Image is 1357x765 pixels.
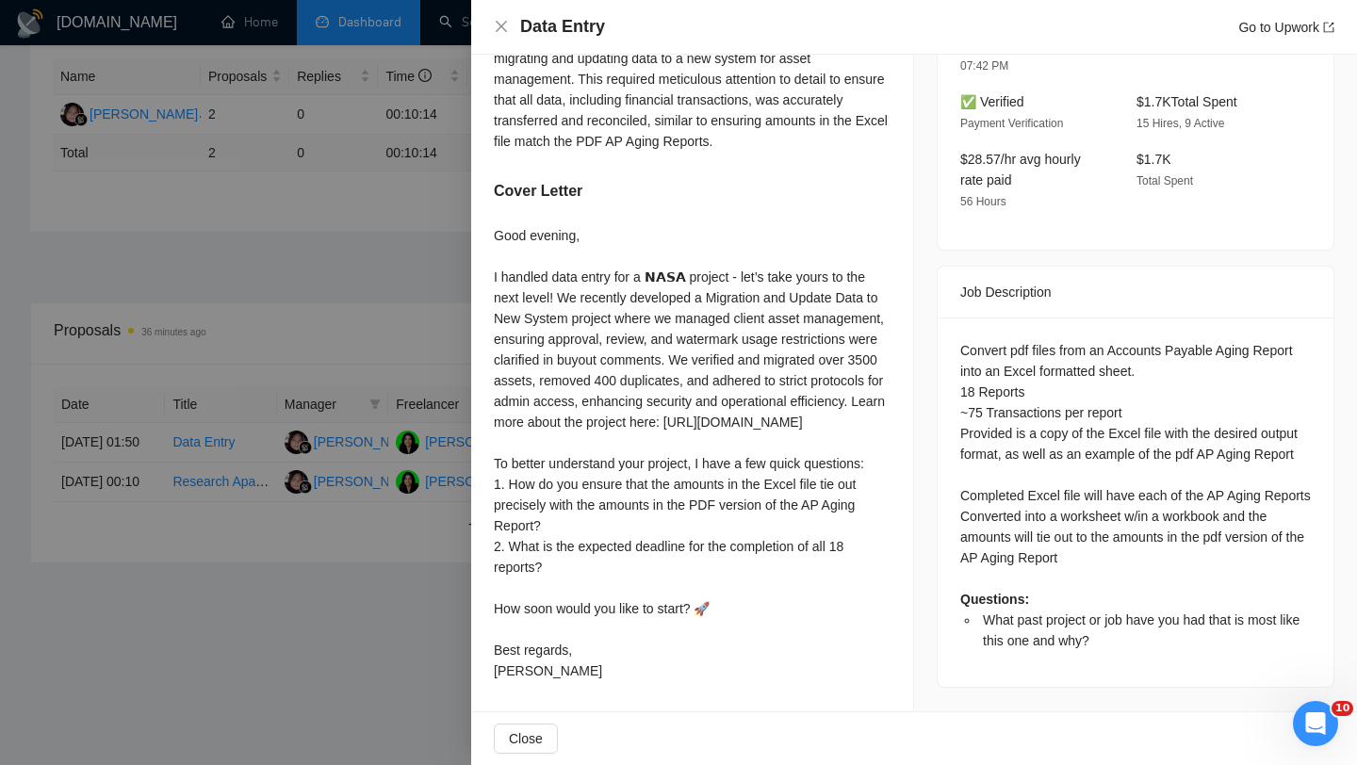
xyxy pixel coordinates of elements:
span: close [494,19,509,34]
div: One of the past projects that closely resembles this one involved migrating and updating data to ... [494,27,891,152]
span: Payment Verification [960,117,1063,130]
span: ✅ Verified [960,94,1024,109]
span: Total Spent [1136,174,1193,187]
h5: Cover Letter [494,180,582,203]
button: Close [494,19,509,35]
h4: Data Entry [520,15,605,39]
span: Close [509,728,543,749]
iframe: Intercom live chat [1293,701,1338,746]
span: 15 Hires, 9 Active [1136,117,1224,130]
span: What past project or job have you had that is most like this one and why? [983,612,1300,648]
strong: Questions: [960,592,1029,607]
span: $1.7K Total Spent [1136,94,1237,109]
a: Go to Upworkexport [1238,20,1334,35]
span: $28.57/hr avg hourly rate paid [960,152,1081,187]
span: export [1323,22,1334,33]
span: $1.7K [1136,152,1171,167]
div: Convert pdf files from an Accounts Payable Aging Report into an Excel formatted sheet. 18 Reports... [960,340,1311,651]
div: Job Description [960,267,1311,317]
span: 56 Hours [960,195,1006,208]
span: 10 [1332,701,1353,716]
button: Close [494,724,558,754]
div: Good evening, I handled data entry for a 𝗡𝗔𝗦𝗔 project - let’s take yours to the next level! We re... [494,225,891,681]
